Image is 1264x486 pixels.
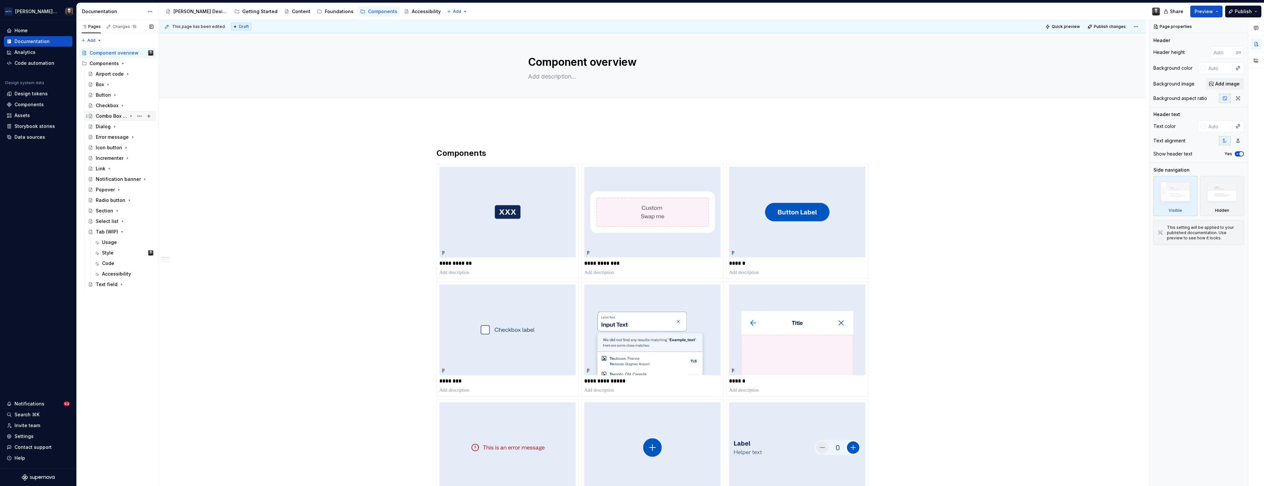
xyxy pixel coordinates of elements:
[15,8,57,15] div: [PERSON_NAME] Airlines
[1152,8,1160,15] img: Teunis Vorsteveld
[14,123,55,130] div: Storybook stories
[1195,8,1213,15] span: Preview
[79,58,156,69] div: Components
[102,271,131,277] div: Accessibility
[1094,24,1126,29] span: Publish changes
[85,227,156,237] a: Tab (WIP)
[729,284,865,375] img: c4c8b9dd-1c4f-440a-82a0-dfcb0b7a3f94.png
[85,111,156,121] a: Combo Box (WIP)
[1211,46,1236,58] input: Auto
[14,27,28,34] div: Home
[1052,24,1080,29] span: Quick preview
[85,174,156,184] a: Notification banner
[4,409,72,420] button: Search ⌘K
[102,260,114,267] div: Code
[1224,151,1232,157] label: Yes
[357,6,400,17] a: Components
[4,47,72,58] a: Analytics
[1153,65,1193,71] div: Background color
[14,112,30,119] div: Assets
[1200,176,1244,216] div: Hidden
[64,401,70,406] span: 92
[4,453,72,463] button: Help
[439,167,576,257] img: e72e96c8-8d2b-4a5c-a6e5-8a7a8af95927.png
[5,80,44,85] div: Design system data
[439,284,576,375] img: 10931fbe-b4d9-4df7-a0ea-2b635d66bb12.png
[527,54,776,70] textarea: Component overview
[314,6,356,17] a: Foundations
[163,6,230,17] a: [PERSON_NAME] Design
[4,132,72,142] a: Data sources
[92,237,156,248] a: Usage
[1190,6,1223,17] button: Preview
[85,195,156,206] a: Radio button
[172,24,226,29] span: This page has been edited.
[584,284,721,375] img: 33395a33-3196-4729-8737-30978bd83714.png
[1215,208,1229,213] div: Hidden
[102,250,114,256] div: Style
[96,207,113,214] div: Section
[14,422,40,429] div: Invite team
[96,92,111,98] div: Button
[96,81,104,88] div: Box
[1169,208,1182,213] div: Visible
[96,229,118,235] div: Tab (WIP)
[4,442,72,452] button: Contact support
[14,60,54,66] div: Code automation
[4,420,72,431] a: Invite team
[113,24,137,29] div: Changes
[96,197,125,204] div: Radio button
[96,186,115,193] div: Popover
[14,401,44,407] div: Notifications
[96,218,118,225] div: Select list
[85,100,156,111] a: Checkbox
[65,8,73,15] img: Teunis Vorsteveld
[96,144,122,151] div: Icon button
[92,248,156,258] a: StyleTeunis Vorsteveld
[1086,22,1129,31] button: Publish changes
[96,123,111,130] div: Dialog
[85,90,156,100] a: Button
[96,281,118,288] div: Text field
[85,121,156,132] a: Dialog
[292,8,310,15] div: Content
[14,455,25,461] div: Help
[453,9,461,14] span: Add
[232,6,280,17] a: Getting Started
[14,38,50,45] div: Documentation
[4,25,72,36] a: Home
[4,121,72,132] a: Storybook stories
[368,8,397,15] div: Components
[1153,49,1185,56] div: Header height
[729,167,865,257] img: c46c4e15-b5cd-419c-af16-d038c6e73f95.png
[85,206,156,216] a: Section
[1153,137,1185,144] div: Text alignment
[14,433,34,440] div: Settings
[4,399,72,409] button: Notifications92
[14,411,39,418] div: Search ⌘K
[1153,167,1190,173] div: Side navigation
[96,176,141,182] div: Notification banner
[1153,151,1192,157] div: Show header text
[1225,6,1261,17] button: Publish
[92,269,156,279] a: Accessibility
[85,279,156,290] a: Text field
[85,163,156,174] a: Link
[436,148,868,158] h2: Components
[22,474,55,481] svg: Supernova Logo
[1,4,75,18] button: [PERSON_NAME] AirlinesTeunis Vorsteveld
[1153,37,1170,44] div: Header
[1153,176,1198,216] div: Visible
[1206,78,1244,90] button: Add image
[131,24,137,29] span: 15
[4,88,72,99] a: Design tokens
[1170,8,1183,15] span: Share
[1153,81,1195,87] div: Background image
[281,6,313,17] a: Content
[96,155,123,161] div: Incrementer
[96,102,118,109] div: Checkbox
[4,431,72,442] a: Settings
[85,184,156,195] a: Popover
[90,60,119,67] div: Components
[325,8,354,15] div: Foundations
